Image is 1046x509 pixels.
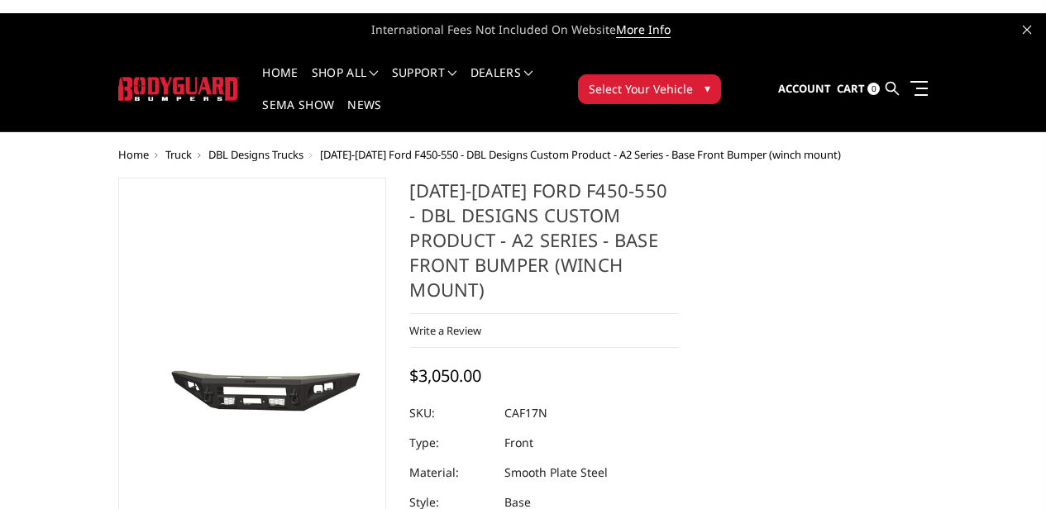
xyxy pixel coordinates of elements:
[262,99,334,131] a: SEMA Show
[504,428,533,458] dd: Front
[778,81,831,96] span: Account
[118,13,929,46] span: International Fees Not Included On Website
[320,147,841,162] span: [DATE]-[DATE] Ford F450-550 - DBL Designs Custom Product - A2 Series - Base Front Bumper (winch m...
[118,77,240,101] img: BODYGUARD BUMPERS
[470,67,533,99] a: Dealers
[347,99,381,131] a: News
[123,323,382,446] img: 2017-2022 Ford F450-550 - DBL Designs Custom Product - A2 Series - Base Front Bumper (winch mount)
[837,81,865,96] span: Cart
[409,178,678,314] h1: [DATE]-[DATE] Ford F450-550 - DBL Designs Custom Product - A2 Series - Base Front Bumper (winch m...
[409,458,492,488] dt: Material:
[392,67,457,99] a: Support
[118,147,149,162] a: Home
[208,147,303,162] a: DBL Designs Trucks
[778,67,831,112] a: Account
[578,74,721,104] button: Select Your Vehicle
[409,364,481,387] span: $3,050.00
[409,428,492,458] dt: Type:
[262,67,298,99] a: Home
[616,21,671,38] a: More Info
[504,458,608,488] dd: Smooth Plate Steel
[867,83,880,95] span: 0
[165,147,192,162] a: Truck
[589,80,693,98] span: Select Your Vehicle
[312,67,379,99] a: shop all
[504,398,547,428] dd: CAF17N
[409,398,492,428] dt: SKU:
[837,67,880,112] a: Cart 0
[409,323,481,338] a: Write a Review
[704,79,710,97] span: ▾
